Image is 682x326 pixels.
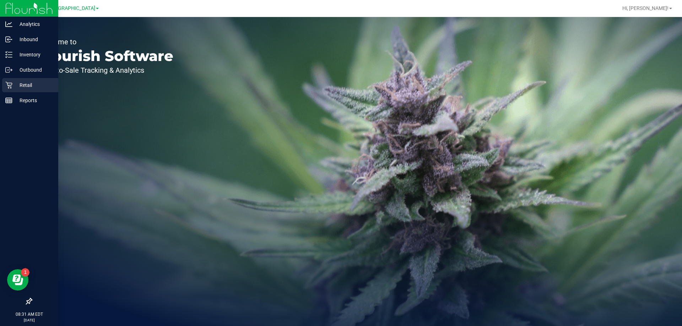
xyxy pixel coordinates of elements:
[5,97,12,104] inline-svg: Reports
[12,50,55,59] p: Inventory
[12,66,55,74] p: Outbound
[5,51,12,58] inline-svg: Inventory
[47,5,95,11] span: [GEOGRAPHIC_DATA]
[12,35,55,44] p: Inbound
[38,38,173,45] p: Welcome to
[3,311,55,317] p: 08:31 AM EDT
[7,269,28,291] iframe: Resource center
[12,81,55,89] p: Retail
[38,67,173,74] p: Seed-to-Sale Tracking & Analytics
[622,5,669,11] span: Hi, [PERSON_NAME]!
[12,20,55,28] p: Analytics
[21,268,29,277] iframe: Resource center unread badge
[12,96,55,105] p: Reports
[5,36,12,43] inline-svg: Inbound
[5,66,12,73] inline-svg: Outbound
[3,317,55,323] p: [DATE]
[5,82,12,89] inline-svg: Retail
[38,49,173,63] p: Flourish Software
[5,21,12,28] inline-svg: Analytics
